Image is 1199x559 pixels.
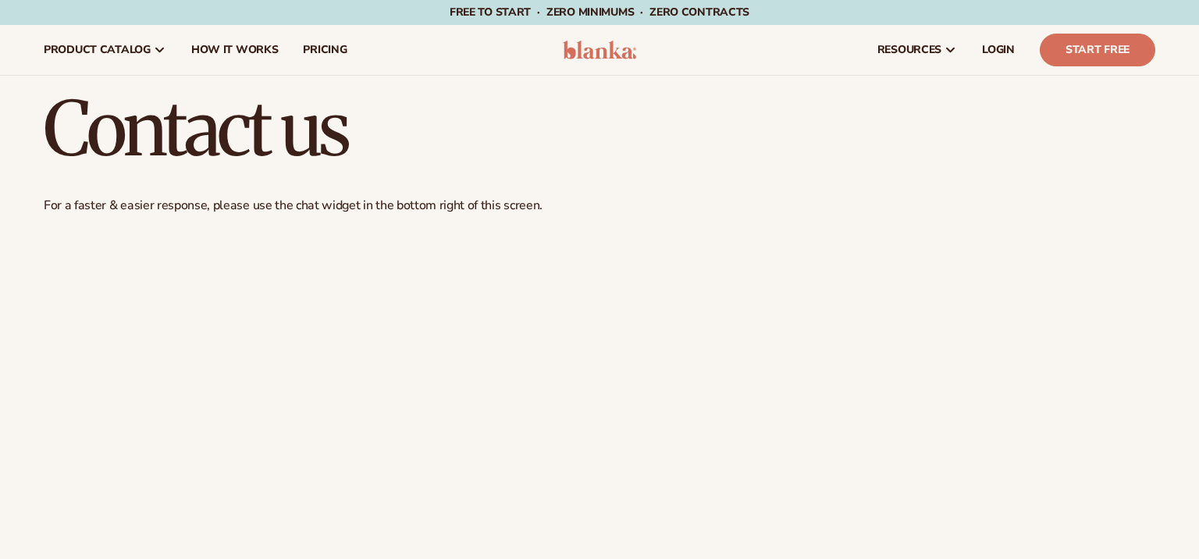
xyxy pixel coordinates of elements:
a: Start Free [1040,34,1155,66]
span: resources [877,44,941,56]
span: How It Works [191,44,279,56]
img: logo [563,41,637,59]
a: product catalog [31,25,179,75]
p: For a faster & easier response, please use the chat widget in the bottom right of this screen. [44,198,1155,214]
h1: Contact us [44,91,1155,166]
a: LOGIN [970,25,1027,75]
span: LOGIN [982,44,1015,56]
span: pricing [303,44,347,56]
a: pricing [290,25,359,75]
span: Free to start · ZERO minimums · ZERO contracts [450,5,749,20]
a: How It Works [179,25,291,75]
span: product catalog [44,44,151,56]
a: resources [865,25,970,75]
